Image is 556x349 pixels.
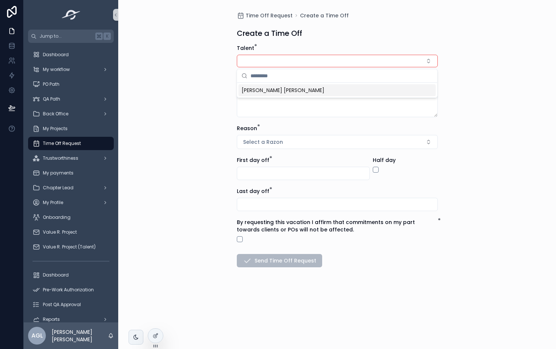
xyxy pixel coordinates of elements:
a: PO Path [28,78,114,91]
a: Reports [28,313,114,326]
span: First day off [237,156,269,164]
button: Select Button [237,55,438,67]
span: My Projects [43,126,68,132]
a: Create a Time Off [300,12,349,19]
a: Dashboard [28,48,114,61]
a: Back Office [28,107,114,121]
span: Dashboard [43,272,69,278]
span: Chapter Lead [43,185,74,191]
span: [PERSON_NAME] [PERSON_NAME] [242,87,324,94]
span: Jump to... [40,33,92,39]
a: My Projects [28,122,114,135]
span: Pre-Work Authorization [43,287,94,293]
span: Value R. Project [43,229,77,235]
span: Last day off [237,187,269,195]
a: My workflow [28,63,114,76]
span: Value R. Project (Talent) [43,244,96,250]
span: QA Path [43,96,60,102]
span: PO Path [43,81,59,87]
span: Reason [237,125,257,132]
span: My workflow [43,67,70,72]
span: Trustworthiness [43,155,78,161]
span: Time Off Request [43,140,81,146]
span: Reports [43,316,60,322]
a: Time Off Request [237,12,293,19]
h1: Create a Time Off [237,28,302,38]
img: App logo [59,9,83,21]
div: Suggestions [237,83,437,98]
span: Back Office [43,111,68,117]
button: Jump to...K [28,30,114,43]
span: K [104,33,110,39]
a: Trustworthiness [28,152,114,165]
a: My Profile [28,196,114,209]
a: Dashboard [28,268,114,282]
span: Half day [373,156,396,164]
a: Value R. Project (Talent) [28,240,114,254]
span: My payments [43,170,74,176]
span: Dashboard [43,52,69,58]
span: By requesting this vacation I affirm that commitments on my part towards clients or POs will not ... [237,218,415,233]
span: Select a Razon [243,138,283,146]
p: [PERSON_NAME] [PERSON_NAME] [52,328,108,343]
a: Onboarding [28,211,114,224]
span: AGL [31,331,43,340]
a: Value R. Project [28,226,114,239]
button: Select Button [237,135,438,149]
a: Pre-Work Authorization [28,283,114,297]
a: QA Path [28,92,114,106]
span: Post QA Approval [43,302,81,308]
span: Talent [237,44,254,52]
span: My Profile [43,200,63,206]
div: scrollable content [24,43,118,322]
span: Onboarding [43,214,71,220]
a: My payments [28,166,114,180]
a: Time Off Request [28,137,114,150]
span: Time Off Request [246,12,293,19]
a: Chapter Lead [28,181,114,194]
a: Post QA Approval [28,298,114,311]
